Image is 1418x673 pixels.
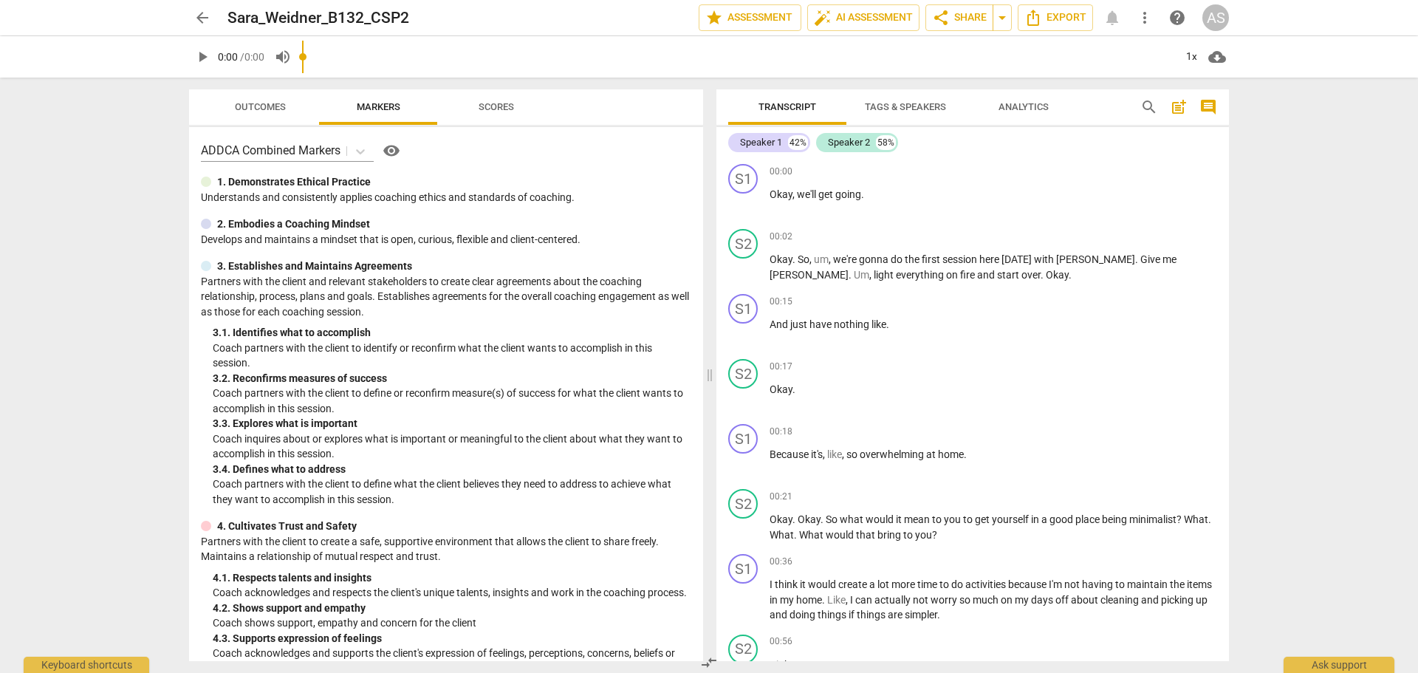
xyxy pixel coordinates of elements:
p: Coach inquires about or explores what is important or meaningful to the client about what they wa... [213,431,691,462]
span: with [1034,253,1056,265]
button: Export [1018,4,1093,31]
button: Help [380,139,403,163]
span: . [1041,269,1046,281]
span: 00:02 [770,230,792,243]
span: and [770,609,790,621]
button: Search [1137,95,1161,119]
span: things [818,609,849,621]
span: compare_arrows [700,654,718,672]
span: visibility [383,142,400,160]
span: more_vert [1136,9,1154,27]
span: the [905,253,922,265]
span: more [891,578,917,590]
span: auto_fix_high [814,9,832,27]
span: get [975,513,992,525]
span: post_add [1170,98,1188,116]
span: I [770,578,775,590]
span: would [866,513,896,525]
span: overwhelming [860,448,926,460]
button: Volume [270,44,296,70]
div: Change speaker [728,424,758,454]
span: star [705,9,723,27]
span: what [840,513,866,525]
div: Speaker 2 [828,135,870,150]
p: ADDCA Combined Markers [201,142,340,159]
span: create [838,578,869,590]
span: Okay [770,188,792,200]
span: 0:00 [218,51,238,63]
span: going [835,188,861,200]
div: Keyboard shortcuts [24,657,149,673]
div: Change speaker [728,489,758,519]
span: place [1075,513,1102,525]
span: home [938,448,964,460]
span: do [891,253,905,265]
div: Speaker 1 [740,135,782,150]
span: items [1187,578,1212,590]
span: time [917,578,939,590]
span: days [1031,594,1055,606]
span: . [1135,253,1140,265]
span: I [850,594,855,606]
span: So [826,513,840,525]
div: 4. 2. Shows support and empathy [213,601,691,616]
span: on [946,269,960,281]
span: on [1001,594,1015,606]
span: over [1021,269,1041,281]
span: . [849,269,854,281]
span: Outcomes [235,101,286,112]
span: it [896,513,904,525]
span: my [780,594,796,606]
span: . [792,383,795,395]
span: that [856,529,877,541]
span: so [959,594,973,606]
span: doing [790,609,818,621]
span: What [799,529,826,541]
span: Filler word [854,269,869,281]
span: Scores [479,101,514,112]
span: worry [931,594,959,606]
div: 3. 2. Reconfirms measures of success [213,371,691,386]
span: , [829,253,833,265]
p: Coach partners with the client to define what the client believes they need to address to achieve... [213,476,691,507]
span: 00:17 [770,361,792,373]
span: activities [965,578,1008,590]
span: get [818,188,835,200]
button: AS [1202,4,1229,31]
span: not [913,594,931,606]
button: AI Assessment [807,4,919,31]
span: help [1168,9,1186,27]
span: home [796,594,822,606]
span: not [1064,578,1082,590]
span: yourself [992,513,1031,525]
span: . [937,609,940,621]
span: 00:21 [770,491,792,503]
span: a [869,578,877,590]
span: having [1082,578,1115,590]
span: Because [770,448,811,460]
span: Filler word [827,594,846,606]
div: 4. 1. Respects talents and insights [213,570,691,586]
span: . [964,448,967,460]
span: , [869,269,874,281]
span: volume_up [274,48,292,66]
span: , [792,188,797,200]
span: things [857,609,888,621]
span: like [871,318,886,330]
span: a [1041,513,1049,525]
span: / 0:00 [240,51,264,63]
span: to [963,513,975,525]
span: 00:56 [770,635,792,648]
span: , [846,594,850,606]
span: . [821,513,826,525]
div: Change speaker [728,164,758,194]
span: we'll [797,188,818,200]
div: 58% [876,135,896,150]
span: Tags & Speakers [865,101,946,112]
span: 00:18 [770,426,792,438]
span: nothing [834,318,871,330]
span: first [922,253,942,265]
span: lot [877,578,891,590]
span: so [846,448,860,460]
span: , [809,253,814,265]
